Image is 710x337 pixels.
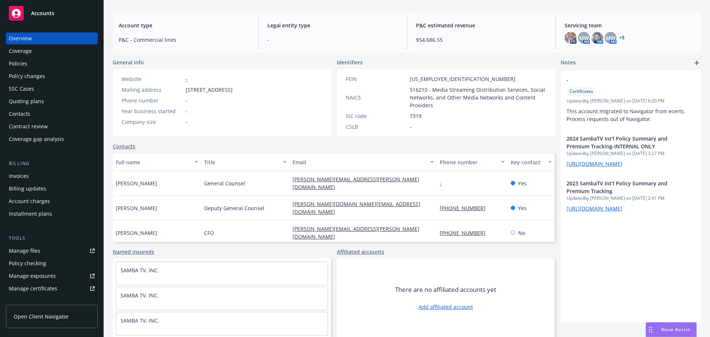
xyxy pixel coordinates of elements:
span: Yes [518,179,527,187]
a: [PERSON_NAME][EMAIL_ADDRESS][PERSON_NAME][DOMAIN_NAME] [293,176,419,191]
span: - [567,76,676,84]
div: Email [293,158,426,166]
a: Account charges [6,195,98,207]
div: Year business started [122,107,183,115]
img: photo [565,32,577,44]
div: Phone number [122,97,183,104]
div: Policies [9,58,27,70]
a: Policy changes [6,70,98,82]
a: Accounts [6,3,98,24]
span: - [186,107,187,115]
a: Contacts [6,108,98,120]
button: Phone number [437,153,507,171]
div: Billing updates [9,183,46,195]
a: SSC Cases [6,83,98,95]
a: SAMBA TV, INC. [121,317,159,324]
span: Open Client Navigator [14,313,69,320]
a: [PHONE_NUMBER] [440,205,491,212]
span: Updated by [PERSON_NAME] on [DATE] 3:27 PM [567,150,695,157]
button: Full name [113,153,201,171]
a: Policies [6,58,98,70]
a: [PERSON_NAME][DOMAIN_NAME][EMAIL_ADDRESS][DOMAIN_NAME] [293,200,420,215]
a: +5 [619,36,625,40]
div: Phone number [440,158,496,166]
a: Overview [6,33,98,44]
a: Manage certificates [6,283,98,294]
span: Account type [119,21,249,29]
span: [PERSON_NAME] [116,229,157,237]
div: 2024 SambaTV Int'l Policy Summary and Premium Tracking-INTERNAL ONLYUpdatedby [PERSON_NAME] on [D... [561,129,701,173]
div: NAICS [346,94,407,101]
span: Servicing team [565,21,695,29]
button: Title [201,153,290,171]
span: CFO [204,229,214,237]
img: photo [591,32,603,44]
a: Installment plans [6,208,98,220]
button: Key contact [508,153,555,171]
span: Notes [561,58,576,67]
span: Updated by [PERSON_NAME] on [DATE] 6:20 PM [567,98,695,104]
div: 2023 SambaTV Int'l Policy Summary and Premium TrackingUpdatedby [PERSON_NAME] on [DATE] 2:41 PM[U... [561,173,701,218]
a: - [440,180,447,187]
span: Accounts [31,10,54,16]
span: Yes [518,204,527,212]
a: Manage claims [6,295,98,307]
span: - [410,123,412,131]
span: [PERSON_NAME] [116,204,157,212]
div: SSC Cases [9,83,34,95]
span: 7319 [410,112,422,120]
div: Title [204,158,278,166]
span: MW [579,34,589,42]
div: Website [122,75,183,83]
a: add [692,58,701,67]
button: Nova Assist [646,322,697,337]
span: There are no affiliated accounts yet [395,285,496,294]
span: General info [113,58,144,66]
span: Deputy General Counsel [204,204,264,212]
div: -CertificatesUpdatedby [PERSON_NAME] on [DATE] 6:20 PMThis account migrated to Navigator from ece... [561,70,701,129]
a: Named insureds [113,248,154,256]
div: Full name [116,158,190,166]
div: Coverage gap analysis [9,133,64,145]
span: 2023 SambaTV Int'l Policy Summary and Premium Tracking [567,179,676,195]
a: Manage exposures [6,270,98,282]
div: Policy checking [9,257,46,269]
div: CSLB [346,123,407,131]
span: MW [606,34,615,42]
a: Contacts [113,142,135,150]
a: [URL][DOMAIN_NAME] [567,205,622,212]
div: Coverage [9,45,32,57]
span: Legal entity type [267,21,398,29]
span: Nova Assist [661,326,690,333]
span: - [186,118,187,126]
div: Manage files [9,245,40,257]
div: Manage claims [9,295,46,307]
a: Contract review [6,121,98,132]
div: FEIN [346,75,407,83]
a: SAMBA TV, INC. [121,292,159,299]
a: Coverage [6,45,98,57]
span: $54,686.55 [416,36,547,44]
div: Company size [122,118,183,126]
span: P&C estimated revenue [416,21,547,29]
div: Drag to move [646,323,655,337]
a: Add affiliated account [419,303,473,311]
a: [PERSON_NAME][EMAIL_ADDRESS][PERSON_NAME][DOMAIN_NAME] [293,225,419,240]
div: Manage certificates [9,283,57,294]
span: Identifiers [337,58,363,66]
div: Quoting plans [9,95,44,107]
a: [PHONE_NUMBER] [440,229,491,236]
a: Manage files [6,245,98,257]
div: Invoices [9,170,29,182]
button: Email [290,153,437,171]
div: Manage exposures [9,270,56,282]
span: 2024 SambaTV Int'l Policy Summary and Premium Tracking-INTERNAL ONLY [567,135,676,150]
a: - [186,75,187,82]
a: [URL][DOMAIN_NAME] [567,160,622,167]
div: Installment plans [9,208,52,220]
span: P&C - Commercial lines [119,36,249,44]
div: SIC code [346,112,407,120]
a: SAMBA TV, INC. [121,267,159,274]
div: Mailing address [122,86,183,94]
